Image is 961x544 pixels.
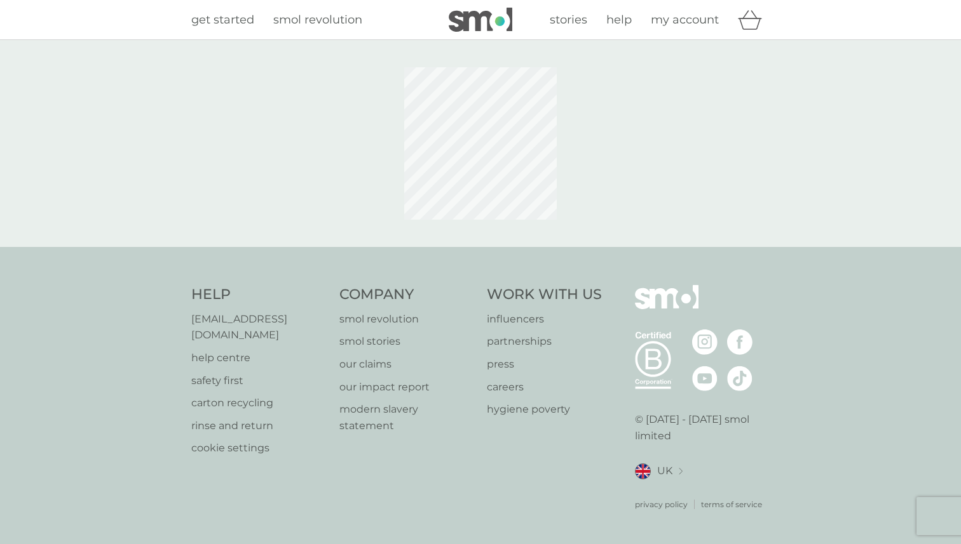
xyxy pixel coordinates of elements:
[657,463,672,479] span: UK
[487,379,602,395] a: careers
[191,285,327,305] h4: Help
[487,311,602,328] a: influencers
[273,13,362,27] span: smol revolution
[550,11,587,29] a: stories
[550,13,587,27] span: stories
[651,13,719,27] span: my account
[606,13,632,27] span: help
[692,329,718,355] img: visit the smol Instagram page
[339,356,475,373] a: our claims
[191,350,327,366] a: help centre
[635,411,770,444] p: © [DATE] - [DATE] smol limited
[487,333,602,350] a: partnerships
[339,285,475,305] h4: Company
[191,373,327,389] a: safety first
[191,11,254,29] a: get started
[273,11,362,29] a: smol revolution
[191,311,327,343] a: [EMAIL_ADDRESS][DOMAIN_NAME]
[487,285,602,305] h4: Work With Us
[635,463,651,479] img: UK flag
[701,498,762,510] a: terms of service
[606,11,632,29] a: help
[727,329,753,355] img: visit the smol Facebook page
[487,401,602,418] a: hygiene poverty
[487,356,602,373] a: press
[339,401,475,434] a: modern slavery statement
[727,366,753,391] img: visit the smol Tiktok page
[339,333,475,350] a: smol stories
[191,395,327,411] a: carton recycling
[191,440,327,456] a: cookie settings
[635,498,688,510] a: privacy policy
[651,11,719,29] a: my account
[339,379,475,395] a: our impact report
[449,8,512,32] img: smol
[679,468,683,475] img: select a new location
[191,13,254,27] span: get started
[635,285,699,328] img: smol
[191,418,327,434] a: rinse and return
[738,7,770,32] div: basket
[339,311,475,328] a: smol revolution
[692,366,718,391] img: visit the smol Youtube page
